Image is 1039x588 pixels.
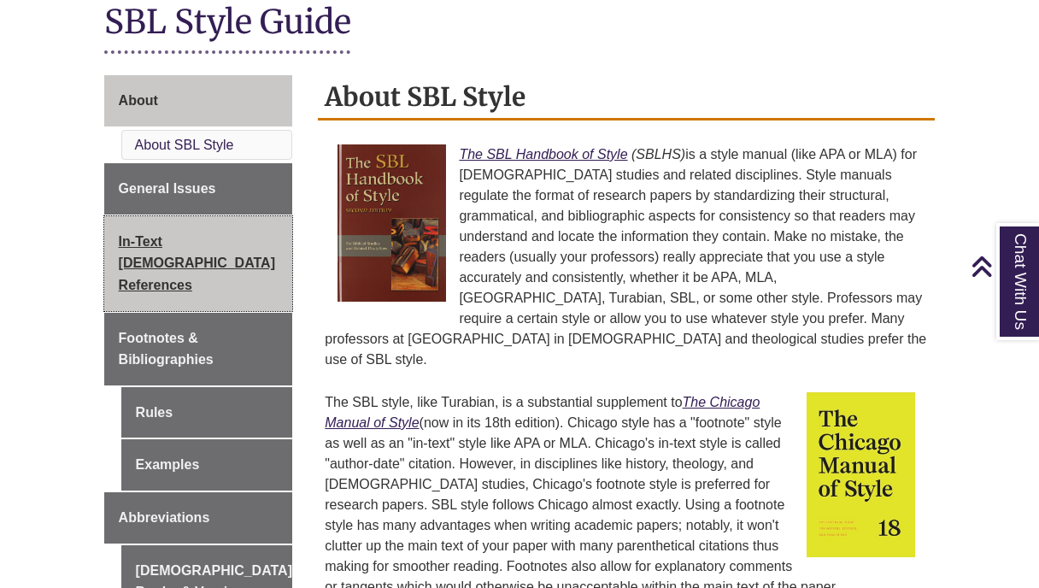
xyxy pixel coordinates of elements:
a: General Issues [104,163,293,215]
span: General Issues [119,181,216,196]
span: In-Text [DEMOGRAPHIC_DATA] References [119,234,275,292]
a: About [104,75,293,126]
a: Rules [121,387,293,438]
a: Footnotes & Bibliographies [104,313,293,385]
a: The SBL Handbook of Style [459,147,627,162]
h2: About SBL Style [318,75,935,121]
span: Abbreviations [119,510,210,525]
span: Footnotes & Bibliographies [119,331,214,367]
a: About SBL Style [135,138,234,152]
a: Abbreviations [104,492,293,544]
a: Back to Top [971,255,1035,278]
em: (SBLHS) [631,147,685,162]
a: Examples [121,439,293,491]
a: In-Text [DEMOGRAPHIC_DATA] References [104,216,293,311]
span: About [119,93,158,108]
p: is a style manual (like APA or MLA) for [DEMOGRAPHIC_DATA] studies and related disciplines. Style... [325,138,928,377]
h1: SBL Style Guide [104,1,936,46]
